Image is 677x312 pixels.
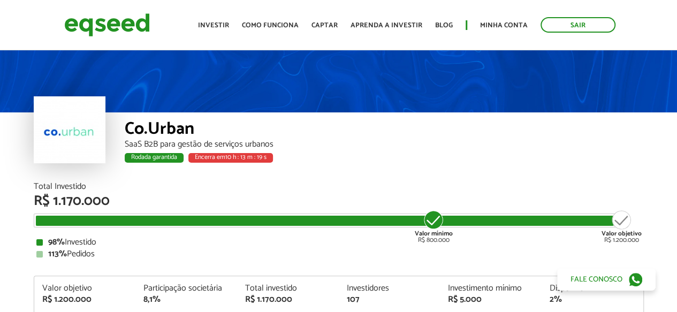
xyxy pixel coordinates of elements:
a: Blog [435,22,453,29]
div: Participação societária [143,284,229,293]
div: Investimento mínimo [448,284,534,293]
div: R$ 5.000 [448,295,534,304]
div: Investidores [346,284,432,293]
strong: Valor objetivo [602,229,642,239]
div: R$ 1.200.000 [42,295,128,304]
div: Rodada garantida [125,153,184,163]
span: 10 h : 13 m : 19 s [225,152,267,162]
div: 2% [550,295,635,304]
div: Co.Urban [125,120,644,140]
a: Como funciona [242,22,299,29]
div: SaaS B2B para gestão de serviços urbanos [125,140,644,149]
div: Investido [36,238,641,247]
a: Fale conosco [557,268,656,291]
a: Minha conta [480,22,528,29]
div: Encerra em [188,153,273,163]
div: R$ 1.200.000 [602,209,642,243]
div: 107 [346,295,432,304]
div: Pedidos [36,250,641,258]
div: Total Investido [34,182,644,191]
a: Sair [541,17,615,33]
a: Aprenda a investir [351,22,422,29]
strong: 98% [48,235,65,249]
strong: Valor mínimo [415,229,453,239]
div: Total investido [245,284,331,293]
img: EqSeed [64,11,150,39]
div: 8,1% [143,295,229,304]
div: R$ 1.170.000 [34,194,644,208]
div: R$ 800.000 [414,209,454,243]
div: Valor objetivo [42,284,128,293]
div: R$ 1.170.000 [245,295,331,304]
a: Investir [198,22,229,29]
a: Captar [311,22,338,29]
strong: 113% [48,247,67,261]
